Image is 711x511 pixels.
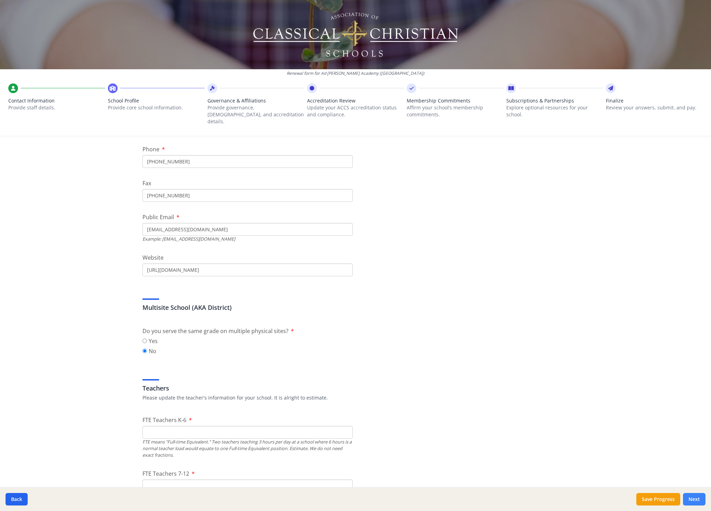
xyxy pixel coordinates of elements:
[506,104,603,118] p: Explore optional resources for your school.
[142,470,189,477] span: FTE Teachers 7-12
[142,145,159,153] span: Phone
[142,383,569,393] h3: Teachers
[142,439,353,459] div: FTE means "Full-time Equivalent." Two teachers teaching 3 hours per day at a school where 6 hours...
[8,104,105,111] p: Provide staff details.
[506,97,603,104] span: Subscriptions & Partnerships
[142,254,164,261] span: Website
[683,493,705,505] button: Next
[142,236,353,242] div: Example: [EMAIL_ADDRESS][DOMAIN_NAME]
[142,327,288,335] span: Do you serve the same grade on multiple physical sites?
[207,97,304,104] span: Governance & Affiliations
[407,97,504,104] span: Membership Commitments
[8,97,105,104] span: Contact Information
[142,337,158,345] label: Yes
[142,339,147,343] input: Yes
[108,97,205,104] span: School Profile
[142,347,158,355] label: No
[606,104,703,111] p: Review your answers, submit, and pay.
[142,349,147,353] input: No
[142,303,569,312] h3: Multisite School (AKA District)
[207,104,304,125] p: Provide governance, [DEMOGRAPHIC_DATA], and accreditation details.
[142,416,186,424] span: FTE Teachers K-6
[606,97,703,104] span: Finalize
[6,493,28,505] button: Back
[252,10,459,59] img: Logo
[307,97,404,104] span: Accreditation Review
[636,493,680,505] button: Save Progress
[142,179,151,187] span: Fax
[142,213,174,221] span: Public Email
[407,104,504,118] p: Affirm your school’s membership commitments.
[307,104,404,118] p: Update your ACCS accreditation status and compliance.
[108,104,205,111] p: Provide core school information.
[142,394,569,401] p: Please update the teacher's information for your school. It is alright to estimate.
